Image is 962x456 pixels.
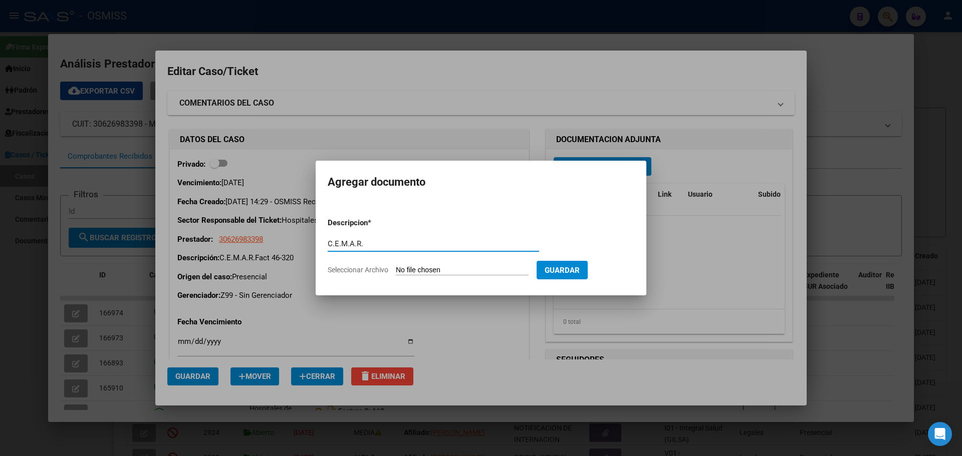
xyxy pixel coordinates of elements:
p: Descripcion [328,217,420,229]
span: Guardar [545,266,580,275]
button: Guardar [537,261,588,279]
h2: Agregar documento [328,173,634,192]
span: Seleccionar Archivo [328,266,388,274]
div: Open Intercom Messenger [928,422,952,446]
